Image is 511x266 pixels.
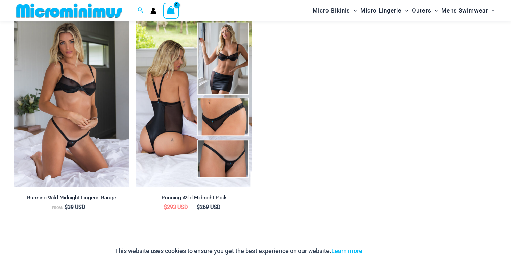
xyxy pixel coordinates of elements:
[359,2,410,19] a: Micro LingerieMenu ToggleMenu Toggle
[14,14,129,188] img: Running Wild Midnight 1052 Top 6512 Bottom 02
[412,2,431,19] span: Outers
[65,204,68,210] span: $
[150,8,156,14] a: Account icon link
[14,195,129,201] h2: Running Wild Midnight Lingerie Range
[431,2,438,19] span: Menu Toggle
[197,204,200,210] span: $
[115,246,362,256] p: This website uses cookies to ensure you get the best experience on our website.
[360,2,401,19] span: Micro Lingerie
[136,195,252,201] h2: Running Wild Midnight Pack
[367,243,396,259] button: Accept
[310,1,497,20] nav: Site Navigation
[401,2,408,19] span: Menu Toggle
[440,2,496,19] a: Mens SwimwearMenu ToggleMenu Toggle
[331,247,362,255] a: Learn more
[136,14,252,188] a: All Styles (1)Running Wild Midnight 1052 Top 6512 Bottom 04Running Wild Midnight 1052 Top 6512 Bo...
[14,195,129,203] a: Running Wild Midnight Lingerie Range
[136,195,252,203] a: Running Wild Midnight Pack
[164,204,167,210] span: $
[441,2,488,19] span: Mens Swimwear
[138,6,144,15] a: Search icon link
[488,2,495,19] span: Menu Toggle
[65,204,85,210] bdi: 39 USD
[164,204,188,210] bdi: 293 USD
[14,3,125,18] img: MM SHOP LOGO FLAT
[313,2,350,19] span: Micro Bikinis
[52,205,63,210] span: From:
[14,14,129,188] a: Running Wild Midnight 1052 Top 6512 Bottom 02Running Wild Midnight 1052 Top 6512 Bottom 05Running...
[197,204,220,210] bdi: 269 USD
[410,2,440,19] a: OutersMenu ToggleMenu Toggle
[350,2,357,19] span: Menu Toggle
[311,2,359,19] a: Micro BikinisMenu ToggleMenu Toggle
[163,3,179,18] a: View Shopping Cart, empty
[136,14,252,188] img: All Styles (1)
